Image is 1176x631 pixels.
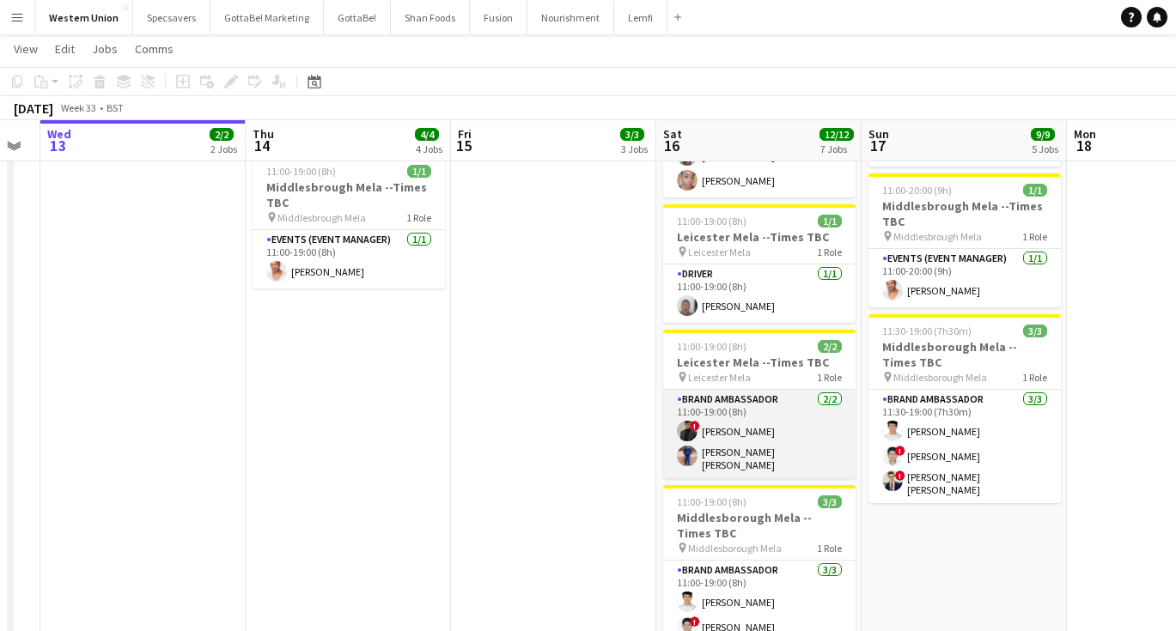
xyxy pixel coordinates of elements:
[663,264,856,323] app-card-role: Driver1/111:00-19:00 (8h)[PERSON_NAME]
[661,136,682,155] span: 16
[614,1,667,34] button: Lemfi
[253,179,445,210] h3: Middlesbrough Mela --Times TBC
[868,249,1061,307] app-card-role: Events (Event Manager)1/111:00-20:00 (9h)[PERSON_NAME]
[868,339,1061,370] h3: Middlesborough Mela --Times TBC
[1032,143,1058,155] div: 5 Jobs
[818,495,842,508] span: 3/3
[406,211,431,224] span: 1 Role
[527,1,614,34] button: Nourishment
[663,229,856,245] h3: Leicester Mela --Times TBC
[663,330,856,478] app-job-card: 11:00-19:00 (8h)2/2Leicester Mela --Times TBC Leicester Mela1 RoleBrand Ambassador2/211:00-19:00 ...
[1074,126,1096,142] span: Mon
[107,101,124,114] div: BST
[250,136,274,155] span: 14
[895,470,905,481] span: !
[133,1,210,34] button: Specsavers
[690,421,700,431] span: !
[663,355,856,370] h3: Leicester Mela --Times TBC
[868,390,1061,503] app-card-role: Brand Ambassador3/311:30-19:00 (7h30m)[PERSON_NAME]![PERSON_NAME]![PERSON_NAME] [PERSON_NAME]
[895,446,905,456] span: !
[621,143,648,155] div: 3 Jobs
[620,128,644,141] span: 3/3
[391,1,470,34] button: Shan Foods
[688,246,751,258] span: Leicester Mela
[663,390,856,478] app-card-role: Brand Ambassador2/211:00-19:00 (8h)![PERSON_NAME][PERSON_NAME] [PERSON_NAME] [PERSON_NAME]
[416,143,442,155] div: 4 Jobs
[820,143,853,155] div: 7 Jobs
[663,204,856,323] app-job-card: 11:00-19:00 (8h)1/1Leicester Mela --Times TBC Leicester Mela1 RoleDriver1/111:00-19:00 (8h)[PERSO...
[47,126,71,142] span: Wed
[868,173,1061,307] app-job-card: 11:00-20:00 (9h)1/1Middlesbrough Mela --Times TBC Middlesbrough Mela1 RoleEvents (Event Manager)1...
[817,542,842,555] span: 1 Role
[817,371,842,384] span: 1 Role
[85,38,125,60] a: Jobs
[253,126,274,142] span: Thu
[415,128,439,141] span: 4/4
[1022,371,1047,384] span: 1 Role
[407,165,431,178] span: 1/1
[818,340,842,353] span: 2/2
[210,1,324,34] button: GottaBe! Marketing
[55,41,75,57] span: Edit
[820,128,854,141] span: 12/12
[690,616,700,627] span: !
[253,155,445,288] app-job-card: 11:00-19:00 (8h)1/1Middlesbrough Mela --Times TBC Middlesbrough Mela1 RoleEvents (Event Manager)1...
[677,215,746,228] span: 11:00-19:00 (8h)
[1023,184,1047,197] span: 1/1
[893,371,987,384] span: Middlesborough Mela
[14,100,53,117] div: [DATE]
[57,101,100,114] span: Week 33
[688,542,782,555] span: Middlesborough Mela
[663,510,856,541] h3: Middlesborough Mela --Times TBC
[1071,136,1096,155] span: 18
[688,371,751,384] span: Leicester Mela
[210,128,234,141] span: 2/2
[677,495,746,508] span: 11:00-19:00 (8h)
[470,1,527,34] button: Fusion
[868,314,1061,503] app-job-card: 11:30-19:00 (7h30m)3/3Middlesborough Mela --Times TBC Middlesborough Mela1 RoleBrand Ambassador3/...
[817,246,842,258] span: 1 Role
[277,211,366,224] span: Middlesbrough Mela
[35,1,133,34] button: Western Union
[92,41,118,57] span: Jobs
[866,136,889,155] span: 17
[458,126,472,142] span: Fri
[893,230,982,243] span: Middlesbrough Mela
[1023,325,1047,337] span: 3/3
[868,198,1061,229] h3: Middlesbrough Mela --Times TBC
[677,340,746,353] span: 11:00-19:00 (8h)
[253,230,445,288] app-card-role: Events (Event Manager)1/111:00-19:00 (8h)[PERSON_NAME]
[266,165,336,178] span: 11:00-19:00 (8h)
[1022,230,1047,243] span: 1 Role
[45,136,71,155] span: 13
[882,184,952,197] span: 11:00-20:00 (9h)
[135,41,174,57] span: Comms
[818,215,842,228] span: 1/1
[455,136,472,155] span: 15
[14,41,38,57] span: View
[882,325,972,337] span: 11:30-19:00 (7h30m)
[1031,128,1055,141] span: 9/9
[868,126,889,142] span: Sun
[663,126,682,142] span: Sat
[7,38,45,60] a: View
[210,143,237,155] div: 2 Jobs
[48,38,82,60] a: Edit
[128,38,180,60] a: Comms
[324,1,391,34] button: GottaBe!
